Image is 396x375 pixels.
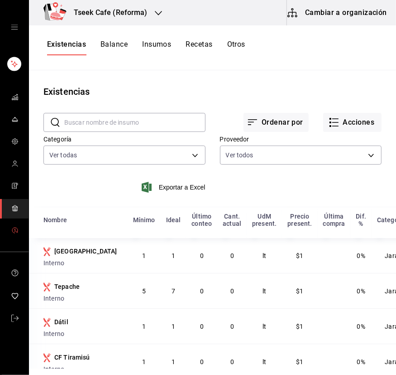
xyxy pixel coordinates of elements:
[43,247,51,256] svg: Insumo producido
[230,252,234,259] span: 0
[323,213,345,227] div: Última compra
[47,40,245,55] div: navigation tabs
[247,273,282,308] td: lt
[43,353,51,362] svg: Insumo producido
[54,317,68,326] div: Dátil
[54,282,80,291] div: Tepache
[200,252,204,259] span: 0
[43,258,122,268] div: Interno
[220,136,382,143] label: Proveedor
[43,365,122,374] div: Interno
[230,323,234,330] span: 0
[43,282,51,292] svg: Insumo producido
[230,287,234,295] span: 0
[287,213,312,227] div: Precio present.
[252,213,277,227] div: UdM present.
[172,323,175,330] span: 1
[247,238,282,273] td: lt
[243,113,309,132] button: Ordenar por
[226,151,253,160] span: Ver todos
[200,358,204,365] span: 0
[357,323,365,330] span: 0%
[43,85,90,98] div: Existencias
[143,182,205,193] button: Exportar a Excel
[357,358,365,365] span: 0%
[172,358,175,365] span: 1
[227,40,245,55] button: Otros
[296,252,303,259] span: $1
[296,323,303,330] span: $1
[357,287,365,295] span: 0%
[142,287,146,295] span: 5
[357,252,365,259] span: 0%
[247,308,282,344] td: lt
[296,358,303,365] span: $1
[47,40,86,55] button: Existencias
[223,213,241,227] div: Cant. actual
[200,323,204,330] span: 0
[43,294,122,303] div: Interno
[49,151,77,160] span: Ver todas
[191,213,212,227] div: Último conteo
[296,287,303,295] span: $1
[67,7,148,18] h3: Tseek Cafe (Reforma)
[142,252,146,259] span: 1
[323,113,382,132] button: Acciones
[43,136,205,143] label: Categoría
[11,24,18,31] button: open drawer
[100,40,128,55] button: Balance
[142,323,146,330] span: 1
[142,358,146,365] span: 1
[43,329,122,338] div: Interno
[43,318,51,327] svg: Insumo producido
[166,216,181,224] div: Ideal
[64,113,205,131] input: Buscar nombre de insumo
[172,287,175,295] span: 7
[200,287,204,295] span: 0
[43,216,67,224] div: Nombre
[54,353,90,362] div: CF Tiramisú
[172,252,175,259] span: 1
[230,358,234,365] span: 0
[142,40,171,55] button: Insumos
[356,213,366,227] div: Dif. %
[186,40,212,55] button: Recetas
[54,247,117,256] div: [GEOGRAPHIC_DATA]
[133,216,155,224] div: Mínimo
